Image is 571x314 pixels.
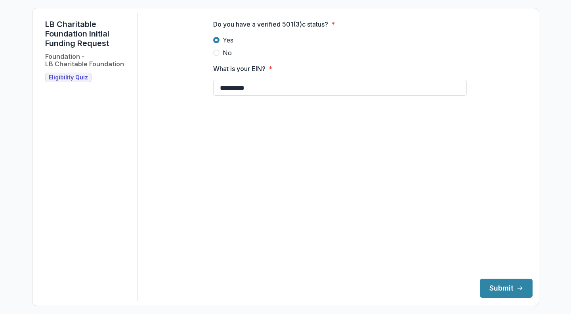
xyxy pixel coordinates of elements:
[49,74,88,81] span: Eligibility Quiz
[213,64,265,73] p: What is your EIN?
[480,279,533,298] button: Submit
[45,19,131,48] h1: LB Charitable Foundation Initial Funding Request
[223,35,233,45] span: Yes
[45,53,124,68] h2: Foundation - LB Charitable Foundation
[223,48,232,58] span: No
[213,19,328,29] p: Do you have a verified 501(3)c status?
